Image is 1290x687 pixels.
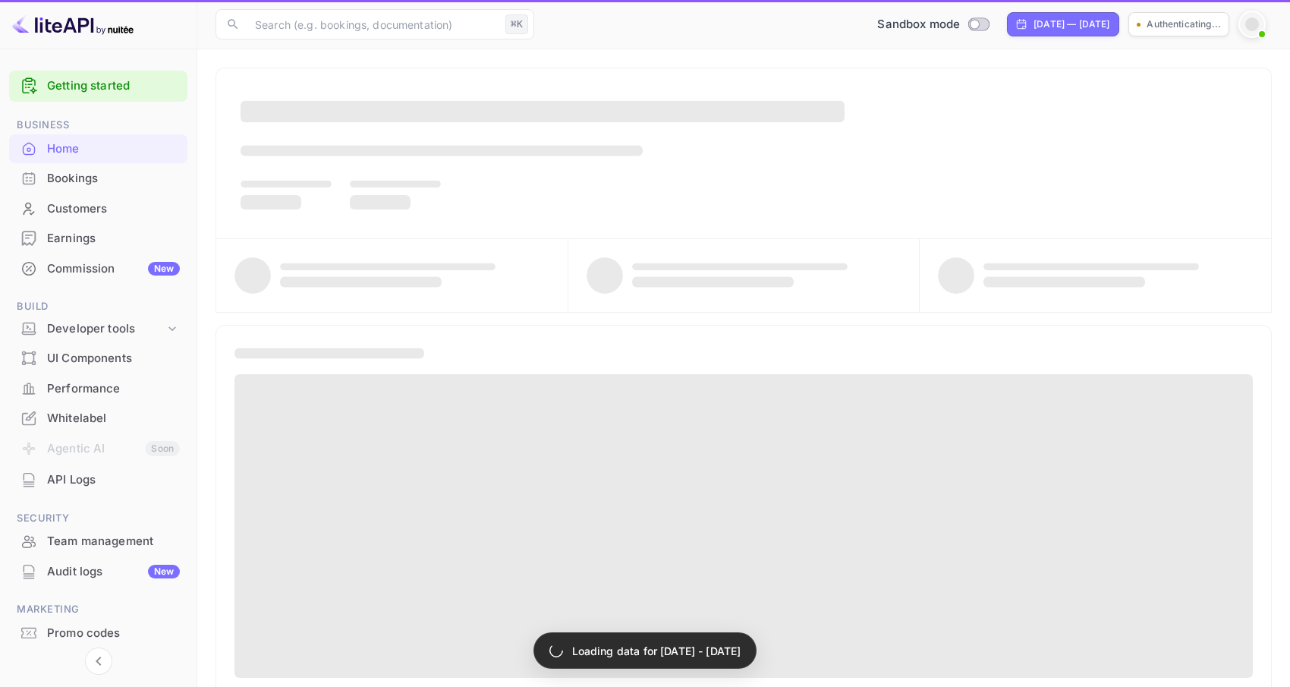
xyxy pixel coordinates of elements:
[9,374,187,404] div: Performance
[9,374,187,402] a: Performance
[9,224,187,254] div: Earnings
[9,510,187,527] span: Security
[9,254,187,284] div: CommissionNew
[9,164,187,194] div: Bookings
[9,254,187,282] a: CommissionNew
[47,410,180,427] div: Whitelabel
[1034,17,1109,31] div: [DATE] — [DATE]
[47,260,180,278] div: Commission
[47,77,180,95] a: Getting started
[47,350,180,367] div: UI Components
[85,648,112,675] button: Collapse navigation
[9,527,187,556] div: Team management
[47,625,180,642] div: Promo codes
[9,619,187,648] div: Promo codes
[9,557,187,585] a: Audit logsNew
[9,224,187,252] a: Earnings
[1147,17,1221,31] p: Authenticating...
[9,298,187,315] span: Build
[9,71,187,102] div: Getting started
[871,16,995,33] div: Switch to Production mode
[877,16,960,33] span: Sandbox mode
[9,194,187,224] div: Customers
[47,533,180,550] div: Team management
[47,200,180,218] div: Customers
[572,643,741,659] p: Loading data for [DATE] - [DATE]
[9,619,187,647] a: Promo codes
[9,601,187,618] span: Marketing
[9,404,187,432] a: Whitelabel
[47,140,180,158] div: Home
[9,465,187,493] a: API Logs
[9,117,187,134] span: Business
[9,465,187,495] div: API Logs
[12,12,134,36] img: LiteAPI logo
[9,404,187,433] div: Whitelabel
[9,316,187,342] div: Developer tools
[47,230,180,247] div: Earnings
[9,164,187,192] a: Bookings
[47,380,180,398] div: Performance
[9,344,187,372] a: UI Components
[9,344,187,373] div: UI Components
[148,565,180,578] div: New
[47,563,180,581] div: Audit logs
[9,527,187,555] a: Team management
[9,194,187,222] a: Customers
[47,320,165,338] div: Developer tools
[9,134,187,162] a: Home
[9,557,187,587] div: Audit logsNew
[47,471,180,489] div: API Logs
[505,14,528,34] div: ⌘K
[9,134,187,164] div: Home
[246,9,499,39] input: Search (e.g. bookings, documentation)
[47,170,180,188] div: Bookings
[148,262,180,276] div: New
